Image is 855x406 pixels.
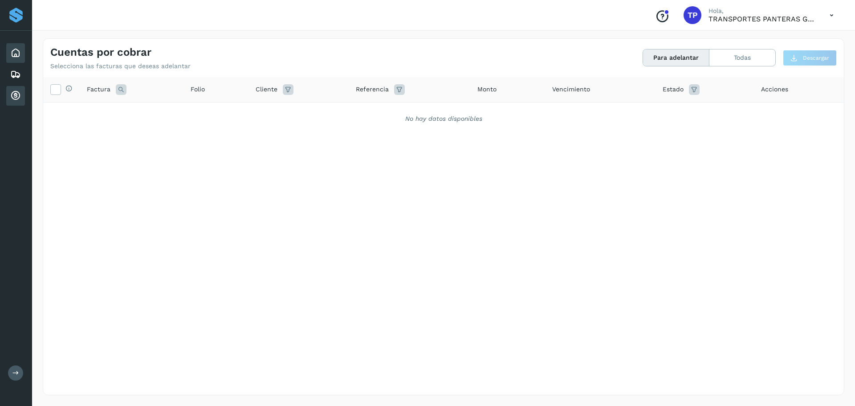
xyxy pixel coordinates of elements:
[708,7,815,15] p: Hola,
[6,86,25,106] div: Cuentas por cobrar
[6,43,25,63] div: Inicio
[55,114,832,123] div: No hay datos disponibles
[708,15,815,23] p: TRANSPORTES PANTERAS GAPO S.A. DE C.V.
[6,65,25,84] div: Embarques
[50,46,151,59] h4: Cuentas por cobrar
[552,85,590,94] span: Vencimiento
[356,85,389,94] span: Referencia
[50,62,191,70] p: Selecciona las facturas que deseas adelantar
[256,85,277,94] span: Cliente
[477,85,497,94] span: Monto
[663,85,684,94] span: Estado
[761,85,788,94] span: Acciones
[643,49,709,66] button: Para adelantar
[87,85,110,94] span: Factura
[783,50,837,66] button: Descargar
[191,85,205,94] span: Folio
[803,54,829,62] span: Descargar
[709,49,775,66] button: Todas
